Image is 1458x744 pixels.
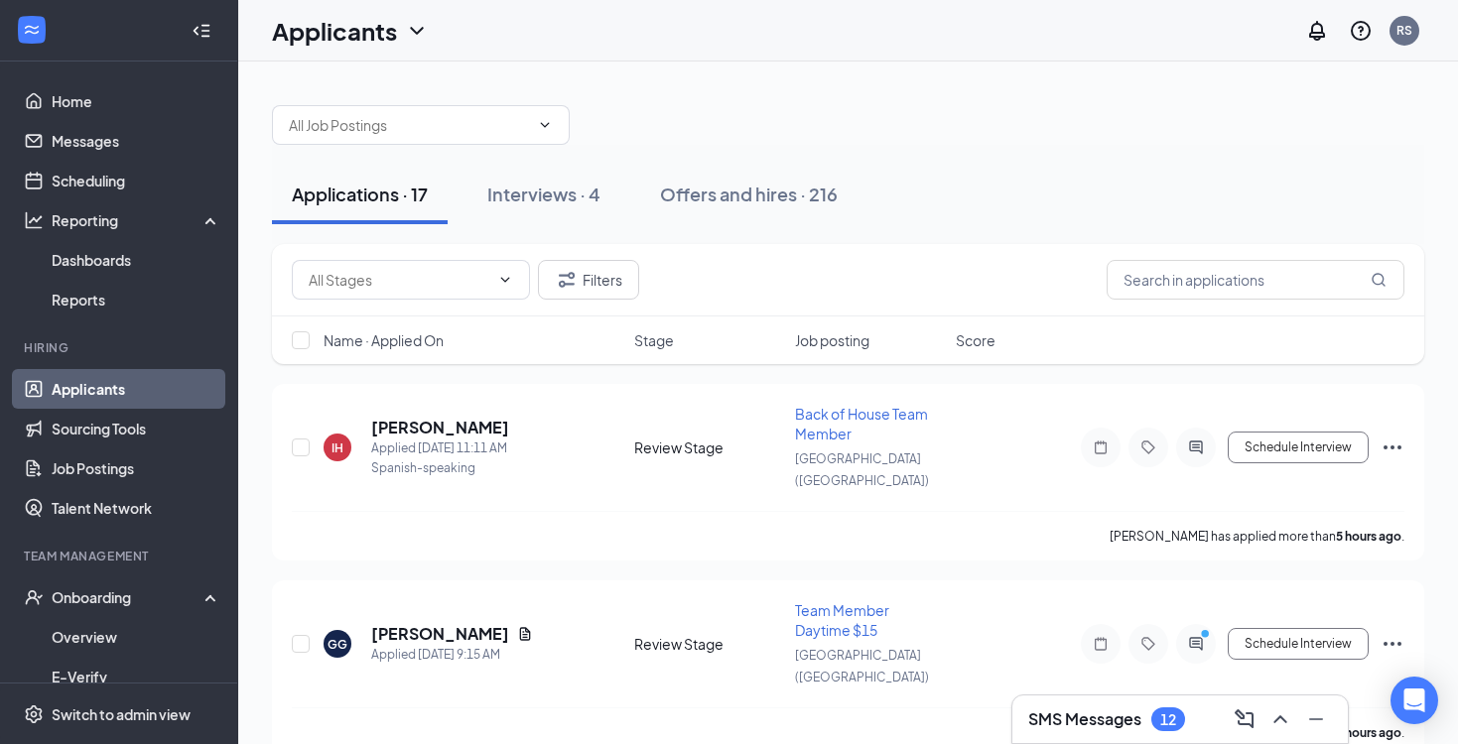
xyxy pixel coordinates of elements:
a: Scheduling [52,161,221,200]
input: All Job Postings [289,114,529,136]
span: Job posting [795,330,869,350]
svg: Settings [24,704,44,724]
div: Onboarding [52,587,204,607]
svg: Ellipses [1381,632,1404,656]
svg: Filter [555,268,579,292]
b: 7 hours ago [1336,725,1401,740]
svg: UserCheck [24,587,44,607]
a: Messages [52,121,221,161]
div: Offers and hires · 216 [660,182,838,206]
div: IH [331,439,343,456]
a: Dashboards [52,240,221,280]
svg: Analysis [24,210,44,230]
a: Talent Network [52,488,221,528]
input: All Stages [309,269,489,291]
svg: ChevronUp [1268,707,1292,731]
svg: Notifications [1305,19,1329,43]
svg: MagnifyingGlass [1371,272,1387,288]
div: Switch to admin view [52,704,191,724]
div: 12 [1160,711,1176,728]
h5: [PERSON_NAME] [371,417,509,438]
a: E-Verify [52,657,221,696]
svg: Minimize [1304,707,1328,731]
span: Team Member Daytime $15 [795,601,889,639]
div: Hiring [24,339,217,356]
span: Name · Applied On [324,330,444,350]
b: 5 hours ago [1336,529,1401,544]
div: Applied [DATE] 11:11 AM [371,438,509,458]
div: GG [328,636,347,653]
svg: ActiveChat [1184,636,1208,652]
a: Overview [52,617,221,657]
div: Applications · 17 [292,182,428,206]
div: Review Stage [634,437,783,457]
svg: Tag [1136,439,1160,455]
svg: PrimaryDot [1196,628,1220,644]
button: Schedule Interview [1228,432,1369,463]
svg: ChevronDown [405,19,429,43]
input: Search in applications [1107,260,1404,300]
a: Home [52,81,221,121]
p: [PERSON_NAME] has applied more than . [1110,528,1404,545]
a: Applicants [52,369,221,409]
button: Filter Filters [538,260,639,300]
svg: Ellipses [1381,435,1404,459]
button: ComposeMessage [1229,703,1260,735]
button: Schedule Interview [1228,628,1369,660]
div: Open Intercom Messenger [1391,677,1438,724]
h3: SMS Messages [1028,708,1141,730]
svg: QuestionInfo [1349,19,1373,43]
svg: ChevronDown [497,272,513,288]
button: Minimize [1300,703,1332,735]
div: Interviews · 4 [487,182,600,206]
svg: Note [1089,439,1113,455]
button: ChevronUp [1264,703,1296,735]
svg: WorkstreamLogo [22,20,42,40]
svg: ChevronDown [537,117,553,133]
div: Team Management [24,548,217,564]
h5: [PERSON_NAME] [371,623,509,645]
svg: ComposeMessage [1233,707,1257,731]
div: Spanish-speaking [371,458,509,478]
svg: Note [1089,636,1113,652]
div: Applied [DATE] 9:15 AM [371,645,533,665]
a: Reports [52,280,221,319]
a: Job Postings [52,448,221,488]
div: Review Stage [634,634,783,654]
span: [GEOGRAPHIC_DATA] ([GEOGRAPHIC_DATA]) [795,648,929,684]
div: Reporting [52,210,222,230]
div: RS [1396,22,1412,39]
a: Sourcing Tools [52,409,221,448]
svg: ActiveChat [1184,439,1208,455]
svg: Document [517,626,533,642]
span: Score [956,330,995,350]
span: Back of House Team Member [795,405,928,442]
span: [GEOGRAPHIC_DATA] ([GEOGRAPHIC_DATA]) [795,451,929,488]
h1: Applicants [272,14,397,48]
svg: Collapse [192,21,211,41]
svg: Tag [1136,636,1160,652]
span: Stage [634,330,674,350]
